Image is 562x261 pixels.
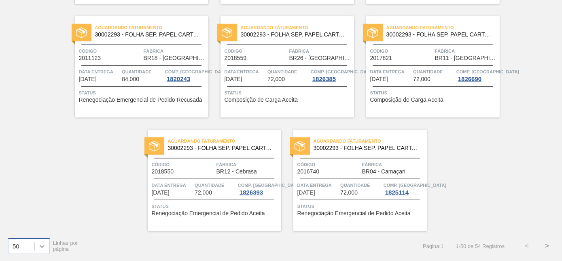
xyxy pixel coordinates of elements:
span: 08/10/2025 [370,76,388,82]
img: status [222,28,232,38]
span: 2018559 [225,55,247,61]
span: Status [152,202,279,210]
span: 07/10/2025 [225,76,242,82]
span: 2018550 [152,169,174,175]
span: Comp. Carga [456,68,519,76]
span: Aguardando Faturamento [241,24,354,32]
span: Quantidade [267,68,309,76]
span: BR11 - São Luís [435,55,498,61]
span: Comp. Carga [384,181,446,189]
button: > [537,236,557,256]
a: Comp. [GEOGRAPHIC_DATA]1826393 [238,181,279,196]
a: statusAguardando Faturamento30002293 - FOLHA SEP. PAPEL CARTAO 1200x1000M 350gCódigo2011123Fábric... [63,16,208,118]
span: 30002293 - FOLHA SEP. PAPEL CARTAO 1200x1000M 350g [168,145,275,151]
img: status [295,141,305,152]
span: 30002293 - FOLHA SEP. PAPEL CARTAO 1200x1000M 350g [241,32,348,38]
span: Comp. Carga [165,68,228,76]
span: Quantidade [122,68,163,76]
span: Aguardando Faturamento [95,24,208,32]
img: status [76,28,87,38]
a: Comp. [GEOGRAPHIC_DATA]1820243 [165,68,206,82]
div: 50 [13,243,19,250]
span: Aguardando Faturamento [314,137,427,145]
span: 09/10/2025 [152,190,170,196]
span: BR04 - Camaçari [362,169,405,175]
span: Status [370,89,498,97]
img: status [149,141,159,152]
span: Código [370,47,433,55]
span: Quantidade [340,181,382,189]
a: Comp. [GEOGRAPHIC_DATA]1825114 [384,181,425,196]
span: Fábrica [144,47,206,55]
span: Quantidade [195,181,236,189]
span: Linhas por página [53,240,78,252]
img: status [367,28,378,38]
div: 1826690 [456,76,483,82]
span: BR18 - Pernambuco [144,55,206,61]
span: BR12 - Cebrasa [216,169,257,175]
span: Data entrega [225,68,266,76]
span: 72,000 [195,190,212,196]
span: 84,000 [122,76,139,82]
span: 30002293 - FOLHA SEP. PAPEL CARTAO 1200x1000M 350g [95,32,202,38]
button: < [517,236,537,256]
span: 72,000 [340,190,358,196]
span: Composição de Carga Aceita [225,97,298,103]
span: Fábrica [289,47,352,55]
span: Fábrica [435,47,498,55]
span: Aguardando Faturamento [168,137,281,145]
span: 2016740 [297,169,320,175]
div: 1825114 [384,189,410,196]
a: statusAguardando Faturamento30002293 - FOLHA SEP. PAPEL CARTAO 1200x1000M 350gCódigo2018559Fábric... [208,16,354,118]
span: 72,000 [267,76,285,82]
span: Código [79,47,142,55]
span: Quantidade [413,68,454,76]
span: Código [225,47,287,55]
span: Comp. Carga [311,68,373,76]
span: Status [225,89,352,97]
span: 30002293 - FOLHA SEP. PAPEL CARTAO 1200x1000M 350g [314,145,420,151]
span: Comp. Carga [238,181,301,189]
a: statusAguardando Faturamento30002293 - FOLHA SEP. PAPEL CARTAO 1200x1000M 350gCódigo2016740Fábric... [281,130,427,231]
span: 30002293 - FOLHA SEP. PAPEL CARTAO 1200x1000M 350g [386,32,493,38]
a: Comp. [GEOGRAPHIC_DATA]1826385 [311,68,352,82]
span: Código [152,160,214,169]
a: statusAguardando Faturamento30002293 - FOLHA SEP. PAPEL CARTAO 1200x1000M 350gCódigo2017821Fábric... [354,16,500,118]
span: Fábrica [216,160,279,169]
span: Fábrica [362,160,425,169]
div: 1826385 [311,76,337,82]
span: Renegociação Emergencial de Pedido Recusada [79,97,202,103]
span: Composição de Carga Aceita [370,97,443,103]
span: Renegociação Emergencial de Pedido Aceita [152,210,265,216]
span: Data entrega [370,68,411,76]
span: Status [79,89,206,97]
span: 2017821 [370,55,392,61]
span: Código [297,160,360,169]
span: Data entrega [297,181,339,189]
span: BR26 - Uberlândia [289,55,352,61]
span: Página : 1 [423,243,443,249]
span: Aguardando Faturamento [386,24,500,32]
a: Comp. [GEOGRAPHIC_DATA]1826690 [456,68,498,82]
div: 1826393 [238,189,265,196]
span: Status [297,202,425,210]
span: 72,000 [413,76,431,82]
span: 09/10/2025 [297,190,315,196]
div: 1820243 [165,76,192,82]
span: 1 - 50 de 54 Registros [456,243,505,249]
span: 04/10/2025 [79,76,97,82]
span: Data entrega [152,181,193,189]
span: Renegociação Emergencial de Pedido Aceita [297,210,411,216]
a: statusAguardando Faturamento30002293 - FOLHA SEP. PAPEL CARTAO 1200x1000M 350gCódigo2018550Fábric... [136,130,281,231]
span: Data entrega [79,68,120,76]
span: 2011123 [79,55,101,61]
